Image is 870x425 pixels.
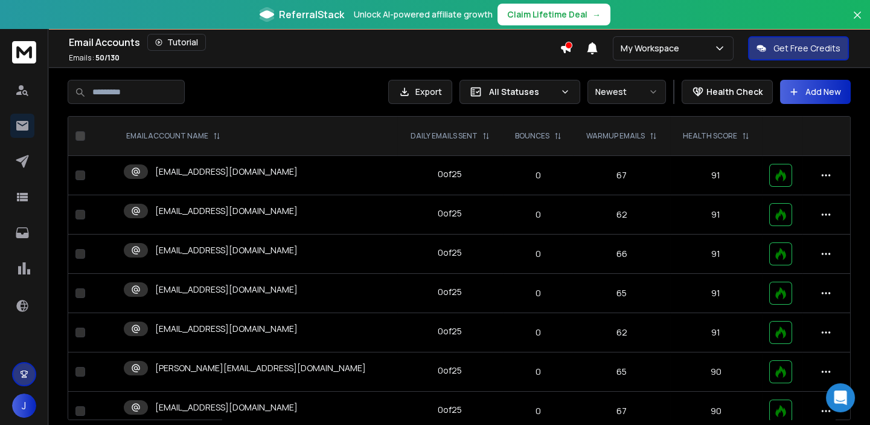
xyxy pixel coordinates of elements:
span: → [592,8,601,21]
button: Add New [780,80,851,104]
p: Get Free Credits [773,42,840,54]
button: Newest [587,80,666,104]
td: 66 [574,235,670,274]
p: All Statuses [489,86,555,98]
td: 90 [670,352,762,392]
p: BOUNCES [515,131,549,141]
p: Emails : [69,53,120,63]
button: Close banner [849,7,865,36]
p: [EMAIL_ADDRESS][DOMAIN_NAME] [155,323,298,335]
p: WARMUP EMAILS [586,131,645,141]
div: 0 of 25 [438,207,462,219]
p: HEALTH SCORE [683,131,737,141]
p: [EMAIL_ADDRESS][DOMAIN_NAME] [155,244,298,256]
p: [EMAIL_ADDRESS][DOMAIN_NAME] [155,205,298,217]
td: 91 [670,313,762,352]
div: 0 of 25 [438,325,462,337]
div: 0 of 25 [438,365,462,377]
div: 0 of 25 [438,286,462,298]
p: [EMAIL_ADDRESS][DOMAIN_NAME] [155,401,298,414]
p: 0 [510,366,566,378]
td: 65 [574,352,670,392]
td: 62 [574,313,670,352]
div: Email Accounts [69,34,560,51]
td: 91 [670,235,762,274]
button: Tutorial [147,34,206,51]
button: Claim Lifetime Deal→ [497,4,610,25]
td: 67 [574,156,670,195]
button: Health Check [682,80,773,104]
p: My Workspace [621,42,684,54]
td: 91 [670,274,762,313]
p: [EMAIL_ADDRESS][DOMAIN_NAME] [155,166,298,178]
p: [EMAIL_ADDRESS][DOMAIN_NAME] [155,284,298,296]
div: 0 of 25 [438,247,462,259]
div: Open Intercom Messenger [826,383,855,412]
p: 0 [510,248,566,260]
div: 0 of 25 [438,404,462,416]
p: 0 [510,326,566,339]
td: 65 [574,274,670,313]
p: [PERSON_NAME][EMAIL_ADDRESS][DOMAIN_NAME] [155,362,366,374]
td: 62 [574,195,670,235]
button: J [12,394,36,418]
button: Export [388,80,452,104]
td: 91 [670,156,762,195]
p: DAILY EMAILS SENT [411,131,478,141]
span: 50 / 130 [95,53,120,63]
p: 0 [510,209,566,221]
span: ReferralStack [279,7,344,22]
div: 0 of 25 [438,168,462,180]
td: 91 [670,195,762,235]
p: Health Check [706,86,763,98]
p: 0 [510,169,566,181]
button: Get Free Credits [748,36,849,60]
p: Unlock AI-powered affiliate growth [354,8,493,21]
p: 0 [510,287,566,299]
div: EMAIL ACCOUNT NAME [126,131,220,141]
p: 0 [510,405,566,417]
